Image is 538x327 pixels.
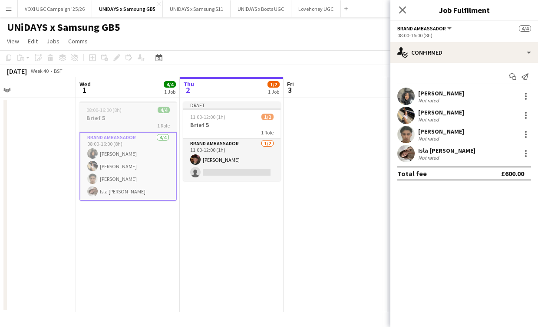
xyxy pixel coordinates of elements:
a: Jobs [43,36,63,47]
span: 1/2 [261,114,274,120]
span: Week 40 [29,68,50,74]
a: Comms [65,36,91,47]
span: Fri [287,80,294,88]
span: Jobs [46,37,59,45]
span: Wed [79,80,91,88]
h3: Brief 5 [183,121,281,129]
span: 1 [78,85,91,95]
span: 2 [182,85,194,95]
app-card-role: Brand Ambassador1/211:00-12:00 (1h)[PERSON_NAME] [183,139,281,181]
span: Thu [183,80,194,88]
a: View [3,36,23,47]
h3: Brief 5 [79,114,177,122]
span: 11:00-12:00 (1h) [190,114,225,120]
div: [DATE] [7,67,27,75]
span: Edit [28,37,38,45]
span: 3 [286,85,294,95]
span: 1/2 [267,81,280,88]
button: VOXI UGC Campaign '25/26 [18,0,92,17]
div: [PERSON_NAME] [418,108,464,116]
span: 4 [389,85,400,95]
div: BST [54,68,63,74]
div: Not rated [418,154,441,161]
span: 1 Role [157,122,170,129]
button: UNiDAYS x Samsung S11 [163,0,231,17]
span: 4/4 [519,25,531,32]
span: 08:00-16:00 (8h) [86,107,122,113]
app-job-card: Draft11:00-12:00 (1h)1/2Brief 51 RoleBrand Ambassador1/211:00-12:00 (1h)[PERSON_NAME] [183,101,281,181]
h1: UNiDAYS x Samsung GB5 [7,21,120,34]
div: £600.00 [501,169,524,178]
div: 1 Job [164,88,175,95]
div: Isla [PERSON_NAME] [418,147,475,154]
div: Not rated [418,135,441,142]
span: View [7,37,19,45]
span: 1 Role [261,129,274,136]
button: Brand Ambassador [397,25,453,32]
h3: Job Fulfilment [390,4,538,16]
div: [PERSON_NAME] [418,128,464,135]
app-job-card: 08:00-16:00 (8h)4/4Brief 51 RoleBrand Ambassador4/408:00-16:00 (8h)[PERSON_NAME][PERSON_NAME][PER... [79,101,177,201]
button: UNiDAYS x Samsung GB5 [92,0,163,17]
div: Not rated [418,116,441,123]
span: 4/4 [158,107,170,113]
div: Draft [183,101,281,108]
div: Not rated [418,97,441,104]
span: 4/4 [164,81,176,88]
button: UNiDAYS x Boots UGC [231,0,291,17]
div: Confirmed [390,42,538,63]
span: Brand Ambassador [397,25,446,32]
a: Edit [24,36,41,47]
div: 08:00-16:00 (8h) [397,32,531,39]
app-card-role: Brand Ambassador4/408:00-16:00 (8h)[PERSON_NAME][PERSON_NAME][PERSON_NAME]Isla [PERSON_NAME] [79,132,177,201]
div: [PERSON_NAME] [418,89,464,97]
div: Total fee [397,169,427,178]
span: Comms [68,37,88,45]
div: 1 Job [268,88,279,95]
button: Lovehoney UGC [291,0,341,17]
